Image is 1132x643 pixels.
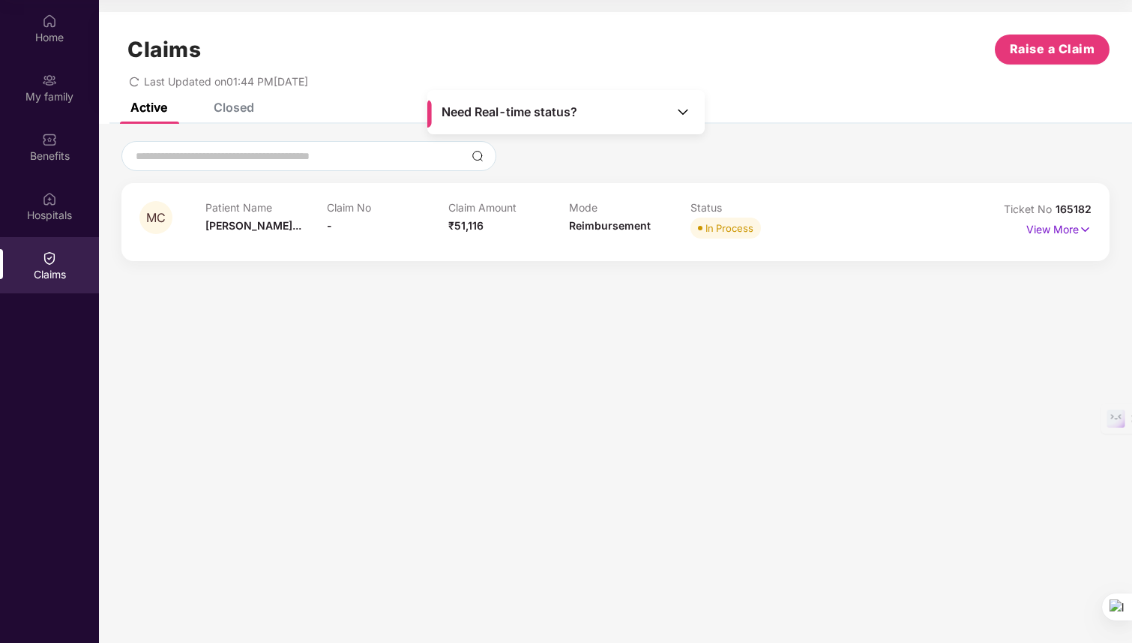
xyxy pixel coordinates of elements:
[442,104,577,120] span: Need Real-time status?
[1056,203,1092,215] span: 165182
[214,100,254,115] div: Closed
[327,201,448,214] p: Claim No
[42,251,57,266] img: svg+xml;base64,PHN2ZyBpZD0iQ2xhaW0iIHhtbG5zPSJodHRwOi8vd3d3LnczLm9yZy8yMDAwL3N2ZyIgd2lkdGg9IjIwIi...
[129,75,139,88] span: redo
[1026,218,1092,238] p: View More
[472,150,484,162] img: svg+xml;base64,PHN2ZyBpZD0iU2VhcmNoLTMyeDMyIiB4bWxucz0iaHR0cDovL3d3dy53My5vcmcvMjAwMC9zdmciIHdpZH...
[327,219,332,232] span: -
[569,201,690,214] p: Mode
[1010,40,1095,59] span: Raise a Claim
[569,219,651,232] span: Reimbursement
[42,132,57,147] img: svg+xml;base64,PHN2ZyBpZD0iQmVuZWZpdHMiIHhtbG5zPSJodHRwOi8vd3d3LnczLm9yZy8yMDAwL3N2ZyIgd2lkdGg9Ij...
[448,219,484,232] span: ₹51,116
[144,75,308,88] span: Last Updated on 01:44 PM[DATE]
[1004,203,1056,215] span: Ticket No
[448,201,570,214] p: Claim Amount
[146,212,166,224] span: MC
[1079,221,1092,238] img: svg+xml;base64,PHN2ZyB4bWxucz0iaHR0cDovL3d3dy53My5vcmcvMjAwMC9zdmciIHdpZHRoPSIxNyIgaGVpZ2h0PSIxNy...
[205,219,301,232] span: [PERSON_NAME]...
[705,221,753,236] div: In Process
[130,100,167,115] div: Active
[995,35,1110,65] button: Raise a Claim
[42,73,57,88] img: svg+xml;base64,PHN2ZyB3aWR0aD0iMjAiIGhlaWdodD0iMjAiIHZpZXdCb3g9IjAgMCAyMCAyMCIgZmlsbD0ibm9uZSIgeG...
[42,14,57,29] img: svg+xml;base64,PHN2ZyBpZD0iSG9tZSIgeG1sbnM9Imh0dHA6Ly93d3cudzMub3JnLzIwMDAvc3ZnIiB3aWR0aD0iMjAiIG...
[690,201,812,214] p: Status
[42,191,57,206] img: svg+xml;base64,PHN2ZyBpZD0iSG9zcGl0YWxzIiB4bWxucz0iaHR0cDovL3d3dy53My5vcmcvMjAwMC9zdmciIHdpZHRoPS...
[675,104,690,119] img: Toggle Icon
[127,37,201,62] h1: Claims
[205,201,327,214] p: Patient Name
